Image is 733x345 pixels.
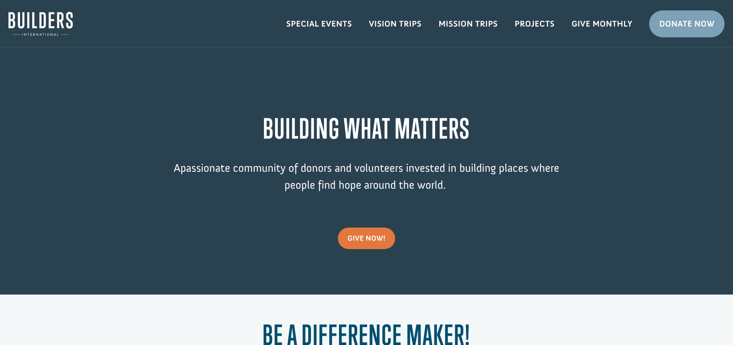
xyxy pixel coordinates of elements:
[338,228,395,249] a: give now!
[430,13,506,35] a: Mission Trips
[361,13,430,35] a: Vision Trips
[159,112,574,148] h1: BUILDING WHAT MATTERS
[506,13,563,35] a: Projects
[8,12,73,36] img: Builders International
[563,13,641,35] a: Give Monthly
[278,13,361,35] a: Special Events
[649,10,725,37] a: Donate Now
[174,161,180,175] span: A
[159,160,574,205] p: passionate community of donors and volunteers invested in building places where people find hope ...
